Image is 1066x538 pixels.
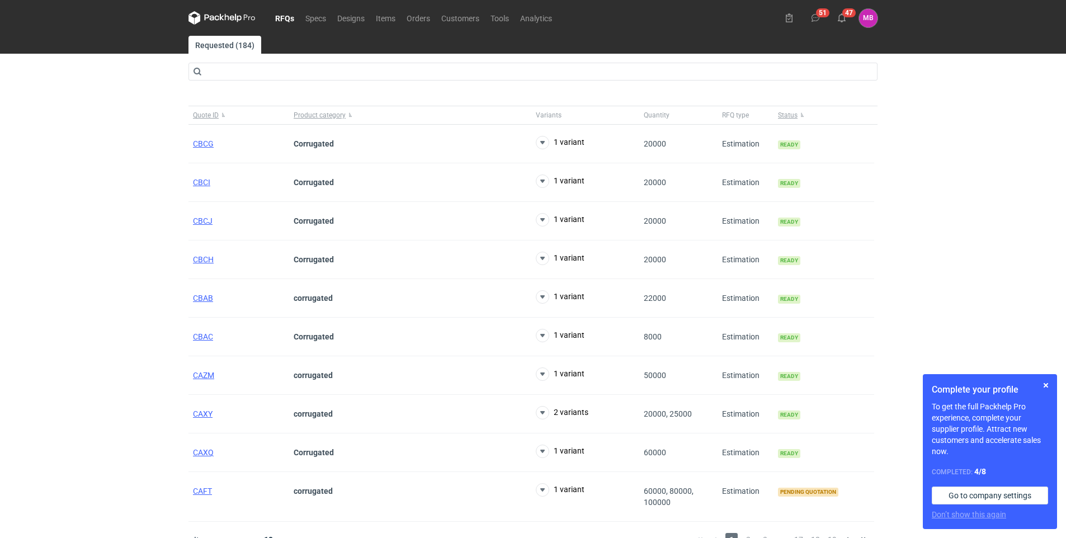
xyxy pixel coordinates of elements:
strong: Corrugated [294,448,334,457]
a: Orders [401,11,436,25]
button: 1 variant [536,329,584,342]
button: Product category [289,106,531,124]
div: Estimation [718,279,773,318]
a: CBAC [193,332,213,341]
span: Status [778,111,798,120]
button: Quote ID [188,106,289,124]
div: Estimation [718,125,773,163]
span: Quantity [644,111,669,120]
a: CBCH [193,255,214,264]
span: 50000 [644,371,666,380]
span: Ready [778,372,800,381]
span: Variants [536,111,562,120]
a: CAXQ [193,448,214,457]
button: 1 variant [536,136,584,149]
span: Ready [778,333,800,342]
button: 1 variant [536,252,584,265]
button: 1 variant [536,213,584,226]
span: 60000, 80000, 100000 [644,487,694,507]
a: CAFT [193,487,212,495]
span: Quote ID [193,111,219,120]
span: Ready [778,179,800,188]
div: Estimation [718,433,773,472]
span: Ready [778,410,800,419]
a: Specs [300,11,332,25]
button: 1 variant [536,290,584,304]
strong: corrugated [294,409,333,418]
a: Items [370,11,401,25]
a: CBCJ [193,216,213,225]
div: Estimation [718,395,773,433]
strong: corrugated [294,294,333,303]
span: RFQ type [722,111,749,120]
span: 20000 [644,178,666,187]
span: Ready [778,449,800,458]
button: 1 variant [536,445,584,458]
strong: 4 / 8 [974,467,986,476]
div: Estimation [718,163,773,202]
div: Mateusz Borowik [859,9,878,27]
strong: Corrugated [294,216,334,225]
strong: Corrugated [294,332,334,341]
a: CAXY [193,409,213,418]
div: Estimation [718,356,773,395]
span: 20000, 25000 [644,409,692,418]
strong: Corrugated [294,255,334,264]
span: 20000 [644,139,666,148]
svg: Packhelp Pro [188,11,256,25]
span: Ready [778,295,800,304]
div: Estimation [718,472,773,522]
button: Status [773,106,874,124]
span: 20000 [644,255,666,264]
a: Go to company settings [932,487,1048,504]
div: Estimation [718,318,773,356]
span: Pending quotation [778,488,838,497]
span: Product category [294,111,346,120]
a: Customers [436,11,485,25]
a: CAZM [193,371,214,380]
a: CBAB [193,294,213,303]
span: 20000 [644,216,666,225]
button: 1 variant [536,174,584,188]
div: Estimation [718,240,773,279]
strong: Corrugated [294,139,334,148]
button: 47 [833,9,851,27]
button: Skip for now [1039,379,1053,392]
a: Designs [332,11,370,25]
button: Don’t show this again [932,509,1006,520]
a: CBCI [193,178,210,187]
a: Requested (184) [188,36,261,54]
span: Ready [778,218,800,226]
a: RFQs [270,11,300,25]
button: 1 variant [536,367,584,381]
h1: Complete your profile [932,383,1048,397]
span: 60000 [644,448,666,457]
button: MB [859,9,878,27]
p: To get the full Packhelp Pro experience, complete your supplier profile. Attract new customers an... [932,401,1048,457]
div: Estimation [718,202,773,240]
div: Completed: [932,466,1048,478]
span: 22000 [644,294,666,303]
span: Ready [778,256,800,265]
strong: corrugated [294,371,333,380]
span: Ready [778,140,800,149]
strong: Corrugated [294,178,334,187]
a: Tools [485,11,515,25]
button: 2 variants [536,406,588,419]
button: 1 variant [536,483,584,497]
strong: corrugated [294,487,333,495]
button: 51 [806,9,824,27]
a: Analytics [515,11,558,25]
a: CBCG [193,139,214,148]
